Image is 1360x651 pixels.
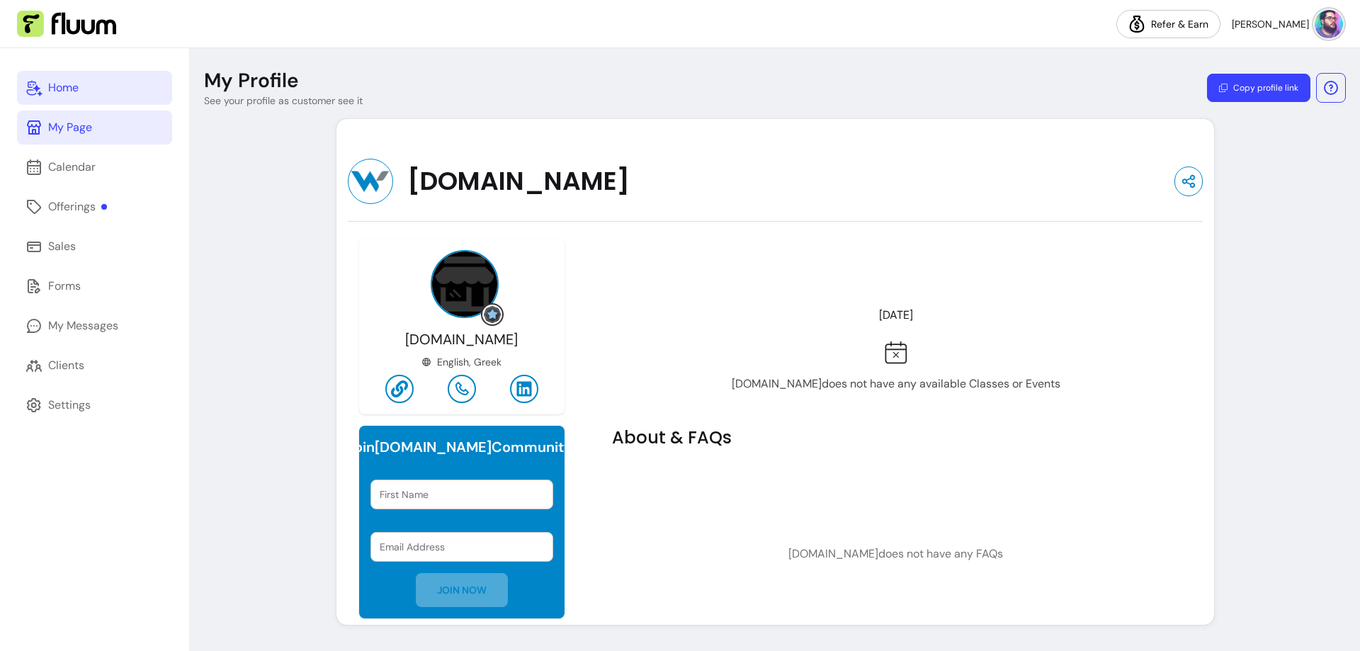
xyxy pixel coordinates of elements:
[1116,10,1220,38] a: Refer & Earn
[348,159,393,204] img: Provider image
[48,79,79,96] div: Home
[23,90,221,104] div: Hey there 😇
[48,159,96,176] div: Calendar
[23,171,134,179] div: [PERSON_NAME] • [DATE]
[204,68,299,94] p: My Profile
[405,330,518,349] span: [DOMAIN_NAME]
[380,540,545,554] input: Email Address
[1315,10,1343,38] img: avatar
[243,458,266,481] button: Send a message…
[346,437,577,457] h6: Join [DOMAIN_NAME] Community!
[249,6,274,31] div: Close
[48,278,81,295] div: Forms
[1232,10,1343,38] button: avatar[PERSON_NAME]
[204,94,363,108] p: See your profile as customer see it
[222,6,249,33] button: Home
[90,464,101,475] button: Start recording
[788,545,1003,562] p: [DOMAIN_NAME] does not have any FAQs
[17,388,172,422] a: Settings
[612,301,1179,329] header: [DATE]
[17,349,172,383] a: Clients
[48,397,91,414] div: Settings
[69,7,161,18] h1: [PERSON_NAME]
[407,167,630,196] span: [DOMAIN_NAME]
[17,269,172,303] a: Forms
[67,464,79,475] button: Gif picker
[17,111,172,145] a: My Page
[48,317,118,334] div: My Messages
[885,341,907,364] img: Fully booked icon
[17,230,172,264] a: Sales
[17,11,116,38] img: Fluum Logo
[484,306,501,323] img: Grow
[17,71,172,105] a: Home
[9,6,36,33] button: go back
[69,18,137,32] p: Active 14h ago
[48,119,92,136] div: My Page
[23,111,221,153] div: If you have any question about what you can do with Fluum, I'm here to help!
[48,238,76,255] div: Sales
[11,81,232,168] div: Hey there 😇If you have any question about what you can do with Fluum, I'm here to help![PERSON_NA...
[612,426,1179,449] h2: About & FAQs
[48,357,84,374] div: Clients
[45,464,56,475] button: Emoji picker
[1207,74,1310,102] button: Copy profile link
[11,81,272,199] div: Roberta says…
[17,190,172,224] a: Offerings
[421,355,501,369] div: English, Greek
[12,434,271,458] textarea: Message…
[732,375,1060,392] p: [DOMAIN_NAME] does not have any available Classes or Events
[1232,17,1309,31] span: [PERSON_NAME]
[48,198,107,215] div: Offerings
[431,250,499,318] img: Provider image
[40,8,63,30] img: Profile image for Roberta
[22,464,33,475] button: Upload attachment
[17,309,172,343] a: My Messages
[380,487,545,502] input: First Name
[17,150,172,184] a: Calendar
